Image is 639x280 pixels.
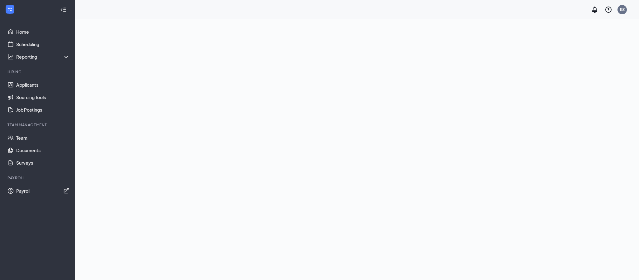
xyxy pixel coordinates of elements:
div: Payroll [7,175,68,181]
svg: Notifications [591,6,598,13]
svg: QuestionInfo [605,6,612,13]
a: Team [16,132,70,144]
a: Sourcing Tools [16,91,70,104]
div: Team Management [7,122,68,128]
div: Reporting [16,54,70,60]
svg: WorkstreamLogo [7,6,13,12]
a: Job Postings [16,104,70,116]
a: Scheduling [16,38,70,51]
div: Hiring [7,69,68,75]
a: Documents [16,144,70,157]
a: Home [16,26,70,38]
a: Applicants [16,79,70,91]
svg: Collapse [60,7,66,13]
svg: Analysis [7,54,14,60]
a: Surveys [16,157,70,169]
a: PayrollExternalLink [16,185,70,197]
div: BZ [620,7,625,12]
